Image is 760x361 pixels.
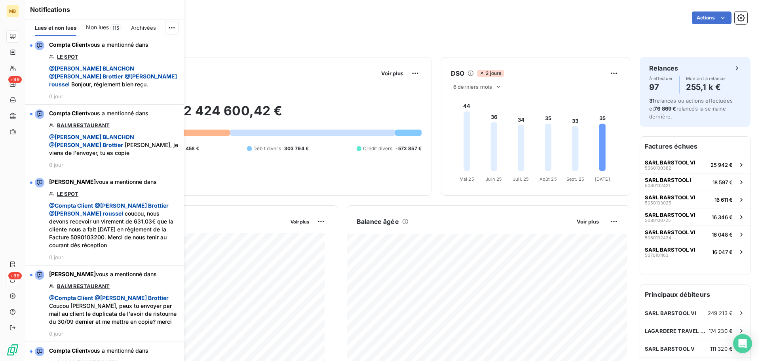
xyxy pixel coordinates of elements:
[645,177,692,183] span: SARL BARSTOOL I
[49,347,148,355] span: vous a mentionné dans
[49,202,93,209] span: @ Compta Client
[645,218,671,223] span: 5080100725
[645,310,696,316] span: SARL BARSTOOL VI
[49,141,123,148] span: @ [PERSON_NAME] Brottier
[708,310,733,316] span: 249 213 €
[453,84,492,90] span: 6 derniers mois
[692,11,731,24] button: Actions
[49,178,157,186] span: vous a mentionné dans
[566,176,584,182] tspan: Sept. 25
[25,265,184,342] button: [PERSON_NAME]vous a mentionné dansBALM RESTAURANT @Compta Client @[PERSON_NAME] Brottier Coucou [...
[486,176,502,182] tspan: Juin 25
[25,36,184,105] button: Compta Clientvous a mentionné dansLE SPOT @[PERSON_NAME] BLANCHON @[PERSON_NAME] Brottier @[PERSO...
[649,63,678,73] h6: Relances
[686,76,726,81] span: Montant à relancer
[45,103,422,127] h2: 2 424 600,42 €
[8,272,22,279] span: +99
[640,225,750,243] button: SARL BARSTOOL VI508010242416 048 €
[645,346,695,352] span: SARL BARSTOOL V
[712,249,733,255] span: 16 047 €
[49,271,96,277] span: [PERSON_NAME]
[49,65,179,88] span: Bonjour, règlement bien reçu.
[640,208,750,225] button: SARL BARSTOOL VI508010072516 346 €
[649,97,733,120] span: relances ou actions effectuées et relancés la semaine dernière.
[6,344,19,356] img: Logo LeanPay
[57,283,110,289] a: BALM RESTAURANT
[288,218,312,225] button: Voir plus
[379,70,406,77] button: Voir plus
[710,346,733,352] span: 111 320 €
[35,25,76,31] span: Lues et non lues
[95,294,169,301] span: @ [PERSON_NAME] Brottier
[645,166,671,170] span: 5060100382
[686,81,726,94] h4: 255,1 k €
[253,145,281,152] span: Débit divers
[49,110,87,117] span: Compta Client
[595,176,610,182] tspan: [DATE]
[640,191,750,208] button: SARL BARSTOOL VI505010302516 611 €
[513,176,529,182] tspan: Juil. 25
[645,328,709,334] span: LAGARDERE TRAVEL RETAIL [GEOGRAPHIC_DATA]
[49,133,179,157] span: [PERSON_NAME], je viens de l'envoyer, tu es copie
[49,41,148,49] span: vous a mentionné dans
[540,176,557,182] tspan: Août 25
[640,285,750,304] h6: Principaux débiteurs
[49,294,93,301] span: @ Compta Client
[49,134,134,140] span: @ [PERSON_NAME] BLANCHON
[49,109,148,117] span: vous a mentionné dans
[110,24,122,31] span: 115
[645,212,695,218] span: SARL BARSTOOL VI
[645,159,695,166] span: SARL BARSTOOL VI
[25,173,184,265] button: [PERSON_NAME]vous a mentionné dansLE SPOT @Compta Client @[PERSON_NAME] Brottier @[PERSON_NAME] r...
[86,23,109,31] span: Non lues
[49,178,96,185] span: [PERSON_NAME]
[640,173,750,191] button: SARL BARSTOOL I508010242118 597 €
[57,53,78,60] a: LE SPOT
[49,73,123,80] span: @ [PERSON_NAME] Brottier
[640,243,750,260] button: SARL BARSTOOL VI507010116316 047 €
[49,347,87,354] span: Compta Client
[645,246,695,253] span: SARL BARSTOOL VI
[49,162,63,168] span: 0 jour
[577,218,599,225] span: Voir plus
[8,76,22,83] span: +99
[381,70,403,76] span: Voir plus
[284,145,309,152] span: 303 794 €
[49,202,179,249] span: coucou, nous devons recevoir un virement de 631,03€ que la cliente nous a fait [DATE] en règlemen...
[709,328,733,334] span: 174 230 €
[645,253,669,258] span: 5070101163
[49,254,63,260] span: 0 jour
[30,5,179,14] h6: Notifications
[649,81,673,94] h4: 97
[649,76,673,81] span: À effectuer
[654,105,676,112] span: 76 869 €
[395,145,422,152] span: -572 857 €
[645,194,695,201] span: SARL BARSTOOL VI
[460,176,474,182] tspan: Mai 25
[49,210,123,217] span: @ [PERSON_NAME] roussel
[291,219,309,225] span: Voir plus
[49,41,87,48] span: Compta Client
[171,145,199,152] span: 1 893 458 €
[640,137,750,156] h6: Factures échues
[645,229,695,235] span: SARL BARSTOOL VI
[363,145,393,152] span: Crédit divers
[57,122,110,128] a: BALM RESTAURANT
[733,334,752,353] div: Open Intercom Messenger
[711,162,733,168] span: 25 942 €
[645,183,670,188] span: 5080102421
[574,218,601,225] button: Voir plus
[645,201,671,205] span: 5050103025
[357,217,399,226] h6: Balance âgée
[131,25,156,31] span: Archivées
[649,97,655,104] span: 31
[57,191,78,197] a: LE SPOT
[49,93,63,99] span: 0 jour
[712,231,733,238] span: 16 048 €
[640,156,750,173] button: SARL BARSTOOL VI506010038225 942 €
[25,105,184,173] button: Compta Clientvous a mentionné dansBALM RESTAURANT @[PERSON_NAME] BLANCHON @[PERSON_NAME] Brottier...
[49,270,157,278] span: vous a mentionné dans
[49,330,63,337] span: 0 jour
[714,197,733,203] span: 16 611 €
[712,214,733,220] span: 16 346 €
